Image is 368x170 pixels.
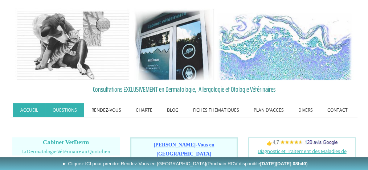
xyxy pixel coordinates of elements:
span: ► Cliquez ICI pour prendre Rendez-Vous en [GEOGRAPHIC_DATA] [62,161,308,166]
a: [PERSON_NAME]-Vous en [GEOGRAPHIC_DATA] [154,142,214,157]
span: La Dermatologie Vétérinaire au Quotidien [21,149,110,154]
span: Cabinet VetDerm [43,139,89,146]
span: [STREET_ADDRESS] [46,156,86,163]
a: PLAN D'ACCES [246,103,291,117]
a: CHARTE [128,103,160,117]
span: 👉 [267,140,338,146]
span: [PERSON_NAME]-Vous en [GEOGRAPHIC_DATA] [154,142,214,157]
a: CONTACT [320,103,355,117]
a: ACCUEIL [13,103,45,117]
span: (Prochain RDV disponible ) [206,161,308,166]
a: FICHES THEMATIQUES [186,103,246,117]
a: Diagnostic et Traitement des Maladies de peau, [252,148,347,162]
a: [STREET_ADDRESS] [46,156,86,163]
a: Consultations EXCLUSIVEMENT en Dermatologie, Allergologie et Otologie Vétérinaires [12,84,356,95]
a: BLOG [160,103,186,117]
b: [DATE][DATE] 08h40 [260,161,306,166]
a: RENDEZ-VOUS [84,103,128,117]
a: QUESTIONS [45,103,84,117]
a: DIVERS [291,103,320,117]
